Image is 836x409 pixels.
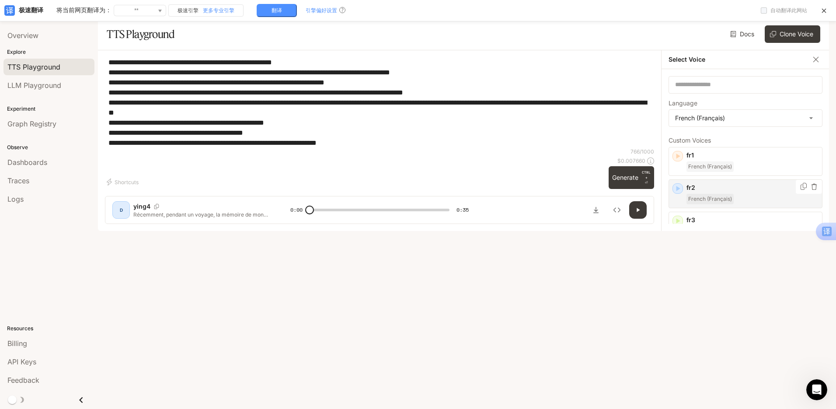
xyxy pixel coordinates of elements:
[456,206,469,214] span: 0:35
[587,201,605,219] button: Download audio
[669,100,697,106] p: Language
[642,170,651,180] p: CTRL +
[133,211,269,218] p: Récemment, pendant un voyage, la mémoire de mon téléphone était à nouveau complètement pleine. Mo...
[609,166,654,189] button: GenerateCTRL +⏎
[290,206,303,214] span: 0:00
[133,202,150,211] p: ying4
[642,170,651,185] p: ⏎
[669,110,822,126] div: French (Français)
[114,203,128,217] div: D
[686,161,734,172] span: French (Français)
[728,25,758,43] a: Docs
[799,183,808,190] button: Copy Voice ID
[686,216,819,224] p: fr3
[765,25,820,43] button: Clone Voice
[105,175,142,189] button: Shortcuts
[150,204,163,209] button: Copy Voice ID
[686,194,734,204] span: French (Français)
[608,201,626,219] button: Inspect
[107,25,174,43] h1: TTS Playground
[686,151,819,160] p: fr1
[669,137,822,143] p: Custom Voices
[686,183,819,192] p: fr2
[806,379,827,400] iframe: Intercom live chat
